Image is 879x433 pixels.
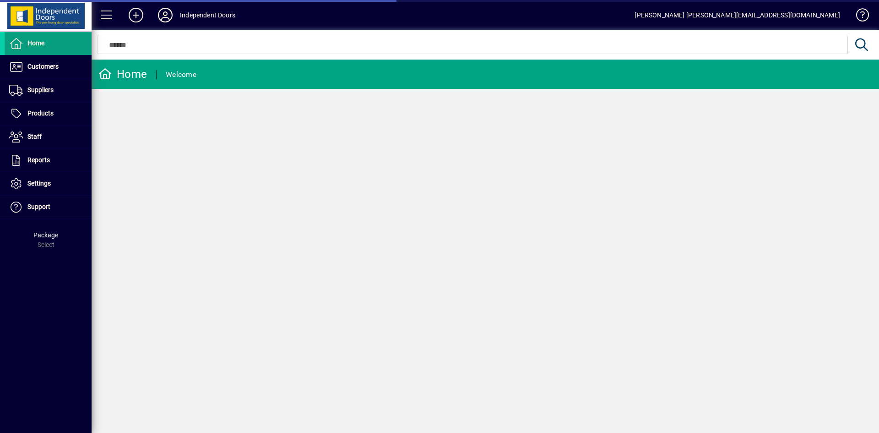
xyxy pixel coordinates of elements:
[27,39,44,47] span: Home
[5,196,92,219] a: Support
[5,102,92,125] a: Products
[27,133,42,140] span: Staff
[27,180,51,187] span: Settings
[180,8,235,22] div: Independent Doors
[151,7,180,23] button: Profile
[98,67,147,82] div: Home
[27,110,54,117] span: Products
[849,2,868,32] a: Knowledge Base
[27,86,54,93] span: Suppliers
[33,231,58,239] span: Package
[5,126,92,148] a: Staff
[5,149,92,172] a: Reports
[27,63,59,70] span: Customers
[5,79,92,102] a: Suppliers
[5,55,92,78] a: Customers
[166,67,196,82] div: Welcome
[27,156,50,164] span: Reports
[5,172,92,195] a: Settings
[27,203,50,210] span: Support
[635,8,840,22] div: [PERSON_NAME] [PERSON_NAME][EMAIL_ADDRESS][DOMAIN_NAME]
[121,7,151,23] button: Add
